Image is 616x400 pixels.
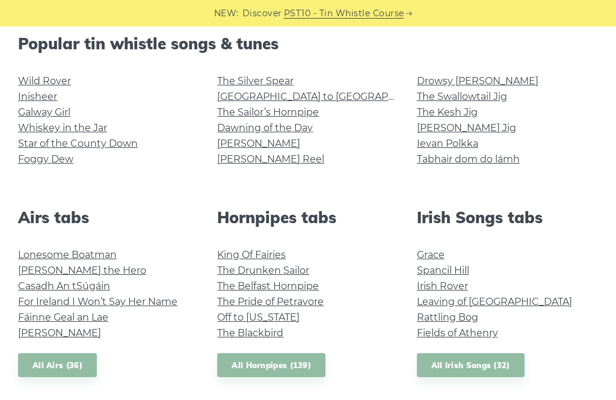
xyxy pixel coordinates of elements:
a: [PERSON_NAME] Reel [217,153,324,165]
a: The Sailor’s Hornpipe [217,106,319,118]
a: Foggy Dew [18,153,73,165]
a: Off to [US_STATE] [217,312,300,323]
a: Galway Girl [18,106,70,118]
a: Grace [417,249,445,260]
a: [PERSON_NAME] [18,327,101,339]
a: The Kesh Jig [417,106,478,118]
a: The Silver Spear [217,75,294,87]
a: The Swallowtail Jig [417,91,507,102]
a: PST10 - Tin Whistle Course [284,7,404,20]
h2: Irish Songs tabs [417,208,598,227]
a: [PERSON_NAME] Jig [417,122,516,134]
a: Rattling Bog [417,312,478,323]
a: Fáinne Geal an Lae [18,312,108,323]
a: Fields of Athenry [417,327,498,339]
a: The Pride of Petravore [217,296,324,307]
a: Leaving of [GEOGRAPHIC_DATA] [417,296,572,307]
a: The Blackbird [217,327,283,339]
a: King Of Fairies [217,249,286,260]
h2: Popular tin whistle songs & tunes [18,34,598,53]
a: Lonesome Boatman [18,249,117,260]
a: Dawning of the Day [217,122,313,134]
a: Drowsy [PERSON_NAME] [417,75,538,87]
a: [GEOGRAPHIC_DATA] to [GEOGRAPHIC_DATA] [217,91,439,102]
a: [PERSON_NAME] [217,138,300,149]
a: Star of the County Down [18,138,138,149]
a: Casadh An tSúgáin [18,280,110,292]
h2: Hornpipes tabs [217,208,398,227]
h2: Airs tabs [18,208,199,227]
a: For Ireland I Won’t Say Her Name [18,296,177,307]
a: Spancil Hill [417,265,469,276]
a: Wild Rover [18,75,71,87]
a: All Airs (36) [18,353,97,378]
a: Inisheer [18,91,57,102]
span: Discover [242,7,282,20]
a: Tabhair dom do lámh [417,153,520,165]
a: [PERSON_NAME] the Hero [18,265,146,276]
span: NEW: [214,7,239,20]
a: All Hornpipes (139) [217,353,325,378]
a: The Belfast Hornpipe [217,280,319,292]
a: Whiskey in the Jar [18,122,107,134]
a: Ievan Polkka [417,138,478,149]
a: The Drunken Sailor [217,265,309,276]
a: All Irish Songs (32) [417,353,525,378]
a: Irish Rover [417,280,468,292]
